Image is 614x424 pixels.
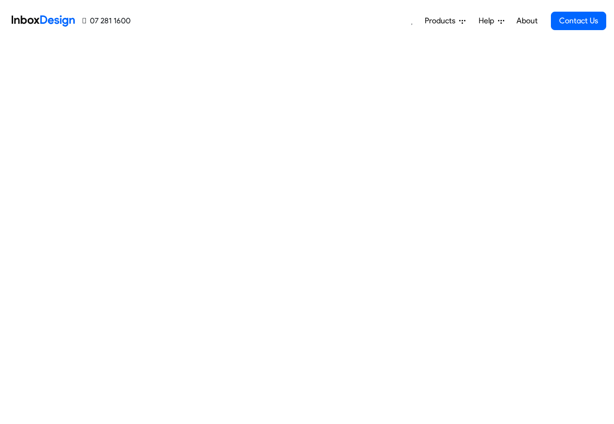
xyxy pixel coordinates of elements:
a: About [514,11,540,31]
a: Contact Us [551,12,606,30]
a: Products [421,11,469,31]
a: 07 281 1600 [83,15,131,27]
a: Help [475,11,508,31]
span: Products [425,15,459,27]
span: Help [479,15,498,27]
